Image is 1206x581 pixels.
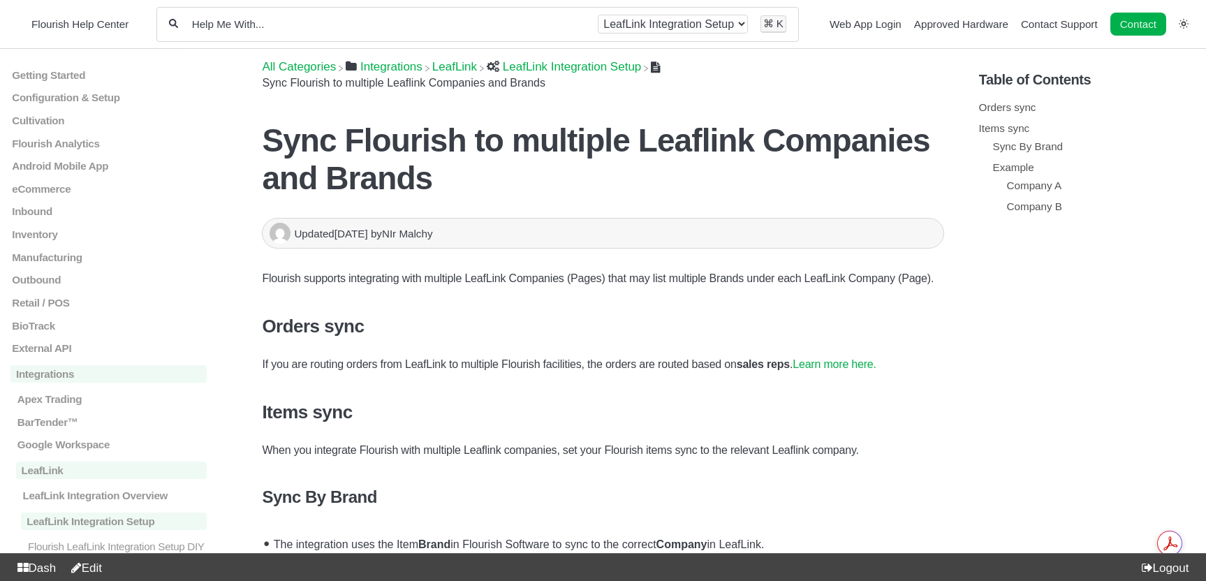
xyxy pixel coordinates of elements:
a: Switch dark mode setting [1179,17,1189,29]
a: Company A [1007,179,1062,191]
h3: Items sync [262,402,943,423]
a: LeafLink Integration Setup [487,60,641,73]
a: Integrations [10,365,207,383]
a: Company B [1007,200,1062,212]
img: NIr Malchy [270,223,291,244]
a: Configuration & Setup [10,91,207,103]
p: Flourish LeafLink Integration Setup DIY - Start here! [27,540,207,564]
a: Breadcrumb link to All Categories [262,60,336,73]
a: Contact [1110,13,1166,36]
span: Flourish Help Center [31,18,128,30]
h3: Orders sync [262,316,943,337]
p: Apex Trading [16,393,207,405]
a: Sync By Brand [993,140,1063,152]
span: All Categories [262,60,336,74]
span: NIr Malchy [382,228,433,240]
span: ​Integrations [360,60,422,74]
strong: Brand [418,538,450,550]
a: LeafLink Integration Overview [10,490,207,501]
span: by [371,228,433,240]
p: LeafLink Integration Setup [21,513,207,530]
p: BarTender™ [16,415,207,427]
a: LeafLink [432,60,477,73]
a: Outbound [10,274,207,286]
time: [DATE] [334,228,368,240]
p: LeafLink [16,462,207,479]
span: Updated [294,228,370,240]
a: Example [993,161,1034,173]
a: Approved Hardware navigation item [914,18,1008,30]
h4: Sync By Brand [262,487,943,507]
a: eCommerce [10,183,207,195]
a: Learn more here. [793,358,876,370]
li: Contact desktop [1107,15,1170,34]
a: Apex Trading [10,393,207,405]
a: LeafLink [10,462,207,479]
a: Edit [65,561,102,575]
a: Integrations [346,60,422,73]
a: Manufacturing [10,251,207,263]
a: Cultivation [10,115,207,126]
a: Getting Started [10,69,207,81]
a: Orders sync [979,101,1036,113]
a: Retail / POS [10,297,207,309]
p: LeafLink Integration Overview [21,490,207,501]
span: Sync Flourish to multiple Leaflink Companies and Brands [262,77,545,89]
a: Items sync [979,122,1030,134]
span: ​LeafLink [432,60,477,74]
a: Android Mobile App [10,160,207,172]
kbd: K [777,17,784,29]
a: Dash [11,561,56,575]
a: Inventory [10,228,207,240]
strong: Company [656,538,707,550]
input: Help Me With... [191,17,586,31]
a: Google Workspace [10,439,207,450]
p: When you integrate Flourish with multiple Leaflink companies, set your Flourish items sync to the... [262,441,943,459]
h5: Table of Contents [979,72,1196,88]
a: Flourish Analytics [10,137,207,149]
span: ​LeafLink Integration Setup [503,60,641,74]
p: Google Workspace [16,439,207,450]
img: Flourish Help Center Logo [17,15,24,34]
a: External API [10,342,207,354]
a: Flourish Help Center [17,15,128,34]
kbd: ⌘ [763,17,774,29]
h1: Sync Flourish to multiple Leaflink Companies and Brands [262,122,943,197]
li: The integration uses the Item in Flourish Software to sync to the correct in LeafLink. [269,529,943,556]
a: Web App Login navigation item [830,18,902,30]
p: Flourish supports integrating with multiple LeafLink Companies (Pages) that may list multiple Bra... [262,270,943,288]
strong: sales reps [737,358,790,370]
a: Inbound [10,205,207,217]
a: Contact Support navigation item [1021,18,1098,30]
p: If you are routing orders from LeafLink to multiple Flourish facilities, the orders are routed ba... [262,355,943,374]
a: BarTender™ [10,415,207,427]
a: LeafLink Integration Setup [10,513,207,530]
a: BioTrack [10,319,207,331]
a: Flourish LeafLink Integration Setup DIY - Start here! [10,540,207,564]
